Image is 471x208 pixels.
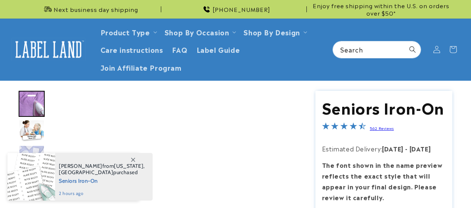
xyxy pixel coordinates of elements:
div: Go to slide 1 [19,91,45,117]
span: Enjoy free shipping within the U.S. on orders over $50* [310,2,452,16]
img: Nursing Home Iron-On - Label Land [19,145,45,171]
span: [PERSON_NAME] [59,163,102,169]
img: Nurse with an elderly woman and an iron on label [19,119,45,143]
strong: - [405,144,408,153]
span: Join Affiliate Program [101,63,182,71]
button: Search [404,41,421,58]
a: Shop By Design [244,27,300,37]
summary: Shop By Design [239,23,310,41]
strong: The font shown in the name preview reflects the exact style that will appear in your final design... [322,160,442,201]
span: FAQ [172,45,188,54]
a: Join Affiliate Program [96,58,186,76]
strong: [DATE] [382,144,404,153]
span: 4.4-star overall rating [322,123,366,132]
h1: Seniors Iron-On [322,97,446,117]
span: [PHONE_NUMBER] [213,6,270,13]
a: Label Land [9,35,89,64]
p: Estimated Delivery: [322,143,446,154]
span: Care instructions [101,45,163,54]
span: [US_STATE] [114,163,143,169]
a: Care instructions [96,41,168,58]
div: Go to slide 3 [19,145,45,171]
iframe: Gorgias live chat messenger [397,176,464,201]
img: Iron on name label being ironed to shirt [19,91,45,117]
a: Product Type [101,27,150,37]
a: Label Guide [192,41,245,58]
a: 562 Reviews [370,125,394,131]
div: Go to slide 2 [19,118,45,144]
a: FAQ [168,41,192,58]
span: from , purchased [59,163,145,176]
summary: Product Type [96,23,160,41]
span: Seniors Iron-On [59,176,145,185]
span: [GEOGRAPHIC_DATA] [59,169,113,176]
strong: [DATE] [410,144,431,153]
span: Next business day shipping [54,6,138,13]
span: 2 hours ago [59,190,145,197]
span: Label Guide [197,45,240,54]
span: Shop By Occasion [165,28,229,36]
img: Label Land [11,38,86,61]
summary: Shop By Occasion [160,23,239,41]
